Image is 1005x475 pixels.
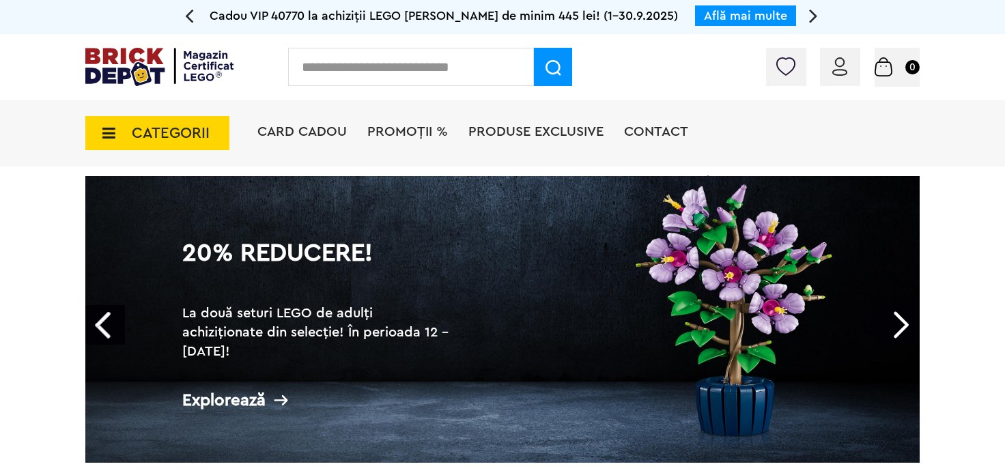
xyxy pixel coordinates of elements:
[132,126,210,141] span: CATEGORII
[468,125,604,139] a: Produse exclusive
[624,125,688,139] a: Contact
[85,305,125,345] a: Prev
[182,392,455,409] div: Explorează
[880,305,920,345] a: Next
[182,304,455,361] h2: La două seturi LEGO de adulți achiziționate din selecție! În perioada 12 - [DATE]!
[182,241,455,290] h1: 20% Reducere!
[367,125,448,139] a: PROMOȚII %
[905,60,920,74] small: 0
[704,10,787,22] a: Află mai multe
[210,10,678,22] span: Cadou VIP 40770 la achiziții LEGO [PERSON_NAME] de minim 445 lei! (1-30.9.2025)
[257,125,347,139] a: Card Cadou
[85,176,920,463] a: 20% Reducere!La două seturi LEGO de adulți achiziționate din selecție! În perioada 12 - [DATE]!Ex...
